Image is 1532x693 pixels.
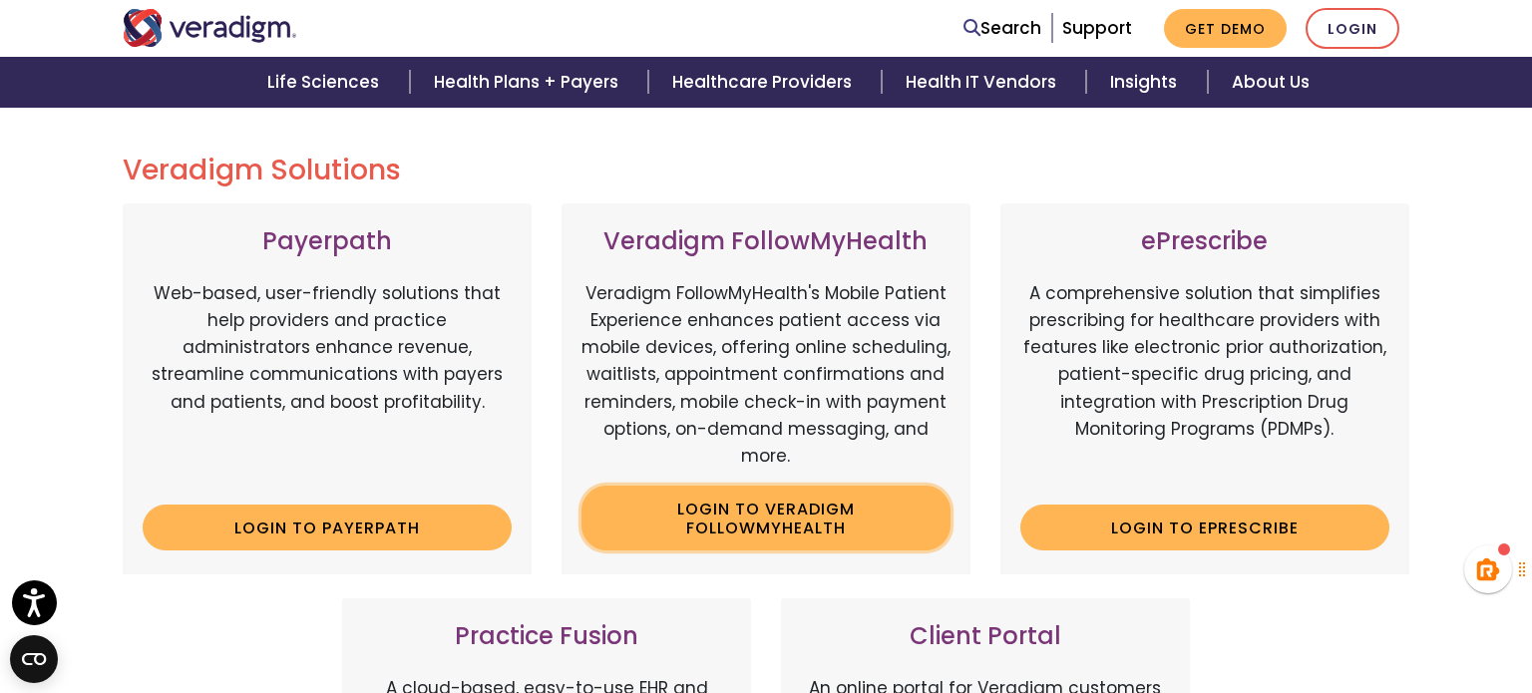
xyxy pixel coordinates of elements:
a: Login to ePrescribe [1020,505,1389,550]
h3: Veradigm FollowMyHealth [581,227,951,256]
a: Healthcare Providers [648,57,882,108]
a: Login to Veradigm FollowMyHealth [581,486,951,550]
h3: ePrescribe [1020,227,1389,256]
a: Login to Payerpath [143,505,512,550]
p: Web-based, user-friendly solutions that help providers and practice administrators enhance revenu... [143,280,512,490]
h3: Practice Fusion [362,622,731,651]
a: Support [1062,16,1132,40]
a: Search [963,15,1041,42]
a: Life Sciences [243,57,409,108]
p: Veradigm FollowMyHealth's Mobile Patient Experience enhances patient access via mobile devices, o... [581,280,951,470]
a: Get Demo [1164,9,1287,48]
h3: Client Portal [801,622,1170,651]
h2: Veradigm Solutions [123,154,1409,187]
a: Health IT Vendors [882,57,1086,108]
a: Health Plans + Payers [410,57,648,108]
a: About Us [1208,57,1334,108]
img: Veradigm logo [123,9,297,47]
h3: Payerpath [143,227,512,256]
button: Open CMP widget [10,635,58,683]
iframe: Drift Chat Widget [1150,550,1508,669]
a: Login [1306,8,1399,49]
p: A comprehensive solution that simplifies prescribing for healthcare providers with features like ... [1020,280,1389,490]
a: Insights [1086,57,1207,108]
